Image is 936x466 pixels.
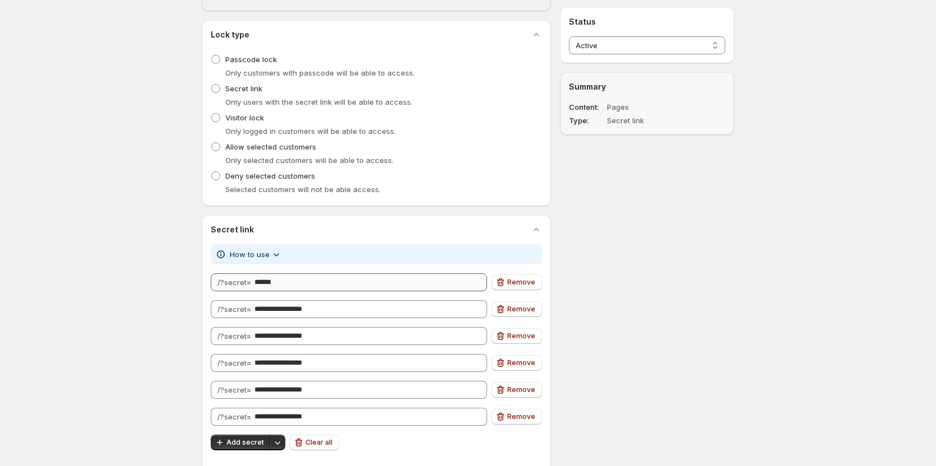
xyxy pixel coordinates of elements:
[217,332,251,341] span: /?secret=
[492,328,542,344] button: Remove secret
[226,438,264,447] span: Add secret
[290,435,339,450] button: Clear all secrets
[225,55,277,64] span: Passcode lock
[492,274,542,290] button: Remove secret
[211,435,271,450] button: Add secret
[217,358,251,367] span: /?secret=
[211,29,249,40] h2: Lock type
[217,305,251,314] span: /?secret=
[225,185,381,194] span: Selected customers will not be able access.
[569,101,605,113] dt: Content:
[230,249,270,260] span: How to use
[607,101,693,113] dd: Pages
[225,68,415,77] span: Only customers with passcode will be able to access.
[507,358,535,367] span: Remove
[569,81,725,92] h2: Summary
[492,382,542,398] button: Remove secret
[507,412,535,421] span: Remove
[225,84,262,93] span: Secret link
[305,438,332,447] span: Clear all
[223,245,289,263] button: How to use
[507,332,535,341] span: Remove
[225,113,264,122] span: Visitor lock
[492,355,542,371] button: Remove secret
[569,16,725,27] h2: Status
[492,301,542,317] button: Remove secret
[225,97,413,106] span: Only users with the secret link will be able to access.
[225,171,315,180] span: Deny selected customers
[225,127,396,136] span: Only logged in customers will be able to access.
[492,409,542,425] button: Remove secret
[507,385,535,394] span: Remove
[270,435,285,450] button: Other save actions
[507,305,535,314] span: Remove
[225,142,316,151] span: Allow selected customers
[217,412,251,421] span: /?secret=
[211,224,254,235] h2: Secret link
[225,156,393,165] span: Only selected customers will be able to access.
[217,278,251,287] span: /?secret=
[217,385,251,394] span: /?secret=
[607,115,693,126] dd: Secret link
[507,278,535,287] span: Remove
[569,115,605,126] dt: Type:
